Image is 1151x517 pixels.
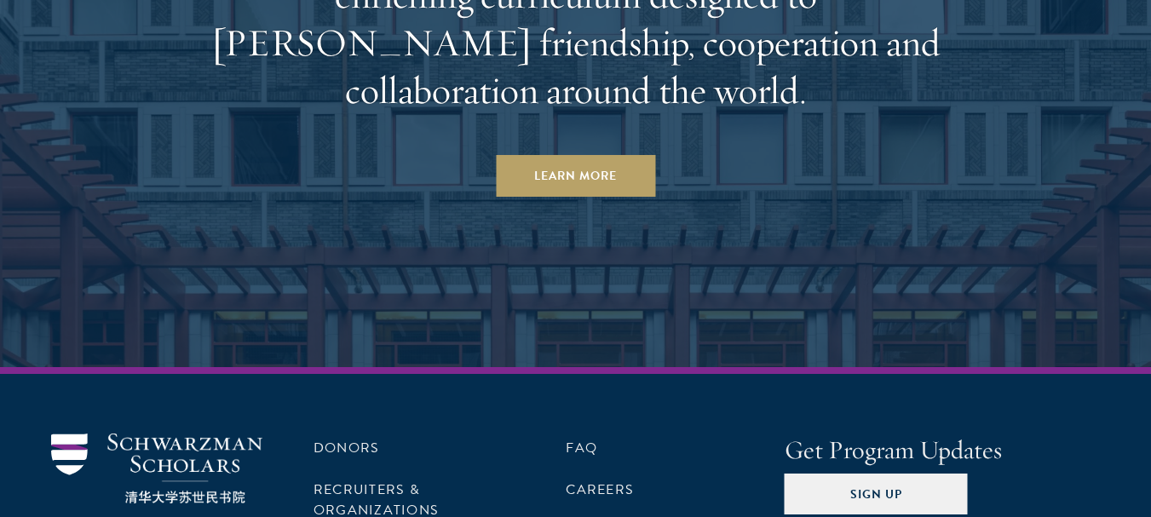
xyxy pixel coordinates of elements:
[566,480,634,500] a: Careers
[785,474,968,514] button: Sign Up
[785,434,1100,468] h4: Get Program Updates
[51,434,262,504] img: Schwarzman Scholars
[496,155,655,196] a: Learn More
[314,438,379,458] a: Donors
[566,438,597,458] a: FAQ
